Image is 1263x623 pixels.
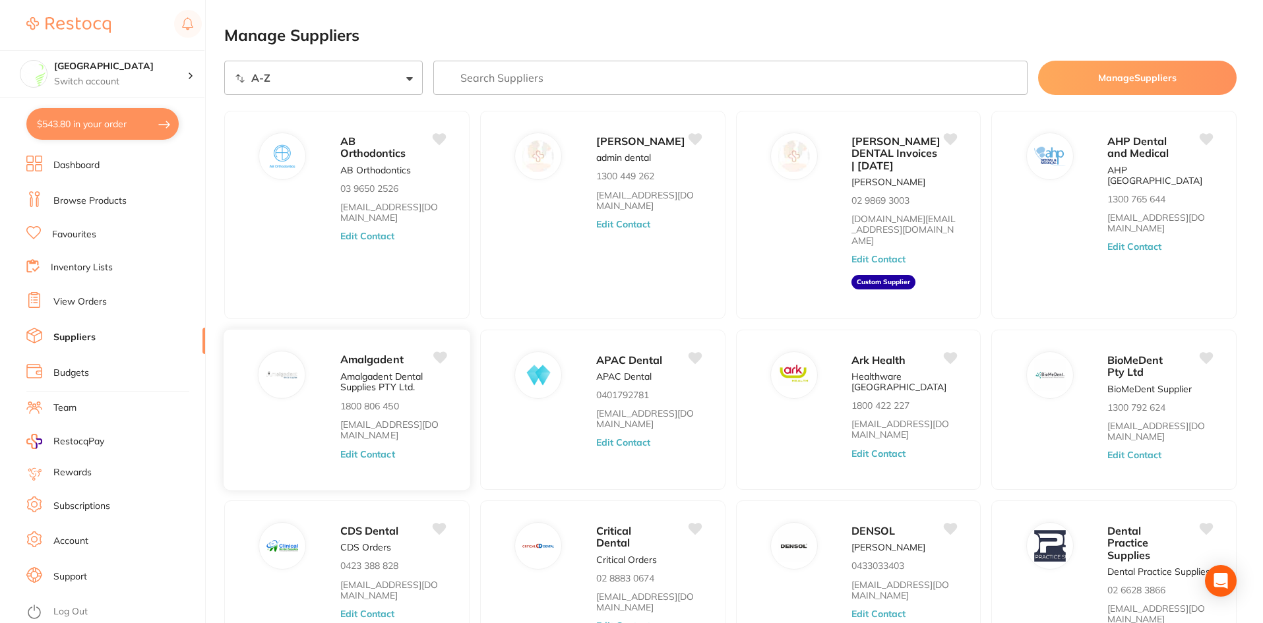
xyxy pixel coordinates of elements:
span: AHP Dental and Medical [1107,134,1169,160]
a: [EMAIL_ADDRESS][DOMAIN_NAME] [340,579,445,601]
img: Critical Dental [522,530,554,562]
button: $543.80 in your order [26,108,179,140]
img: AHP Dental and Medical [1034,140,1066,172]
img: AB Orthodontics [267,140,299,172]
span: Ark Health [851,353,906,367]
img: BioMeDent Pty Ltd [1034,359,1066,391]
p: BioMeDent Supplier [1107,384,1192,394]
button: Edit Contact [596,437,650,448]
p: 02 8883 0674 [596,573,654,583]
p: 1800 806 450 [340,400,399,411]
p: AHP [GEOGRAPHIC_DATA] [1107,165,1212,186]
p: admin dental [596,152,651,163]
h4: Epping Dental Centre [54,60,187,73]
a: [EMAIL_ADDRESS][DOMAIN_NAME] [596,190,701,211]
span: Critical Dental [596,524,631,549]
a: Suppliers [53,331,96,344]
button: Edit Contact [340,608,394,619]
button: Edit Contact [851,254,906,264]
img: Amalgadent [266,359,297,390]
button: Edit Contact [340,448,395,459]
img: Adam Dental [522,140,554,172]
a: Browse Products [53,194,127,208]
button: Edit Contact [851,608,906,619]
span: CDS Dental [340,524,398,537]
a: [EMAIL_ADDRESS][DOMAIN_NAME] [1107,421,1212,442]
span: DENSOL [851,524,895,537]
p: 1300 765 644 [1107,194,1165,204]
a: Team [53,401,77,415]
p: 1300 792 624 [1107,402,1165,413]
a: [DOMAIN_NAME][EMAIL_ADDRESS][DOMAIN_NAME] [851,214,956,245]
a: Rewards [53,466,92,479]
img: Restocq Logo [26,17,111,33]
img: Dental Practice Supplies [1034,530,1066,562]
a: [EMAIL_ADDRESS][DOMAIN_NAME] [851,419,956,440]
span: BioMeDent Pty Ltd [1107,353,1163,378]
a: Support [53,570,87,583]
img: RestocqPay [26,434,42,449]
p: [PERSON_NAME] [851,177,925,187]
p: AB Orthodontics [340,165,411,175]
img: DENSOL [778,530,810,562]
img: APAC Dental [522,359,554,391]
aside: Custom Supplier [851,275,915,289]
a: [EMAIL_ADDRESS][DOMAIN_NAME] [596,591,701,612]
p: Critical Orders [596,554,657,565]
img: CDS Dental [267,530,299,562]
img: ADAM DENTAL Invoices | January 2025 [778,140,810,172]
a: [EMAIL_ADDRESS][DOMAIN_NAME] [1107,212,1212,233]
p: 0401792781 [596,390,649,400]
span: Dental Practice Supplies [1107,524,1150,562]
p: 03 9650 2526 [340,183,398,194]
a: Favourites [52,228,96,241]
button: Edit Contact [851,448,906,459]
span: Amalgadent [340,353,404,366]
img: Epping Dental Centre [20,61,47,87]
a: Inventory Lists [51,261,113,274]
p: 02 9869 3003 [851,195,909,206]
span: AB Orthodontics [340,134,406,160]
h2: Manage Suppliers [224,26,1237,45]
p: [PERSON_NAME] [851,542,925,552]
p: Healthware [GEOGRAPHIC_DATA] [851,371,956,392]
p: Dental Practice Supplies [1107,566,1210,577]
p: Switch account [54,75,187,88]
span: [PERSON_NAME] [596,134,685,148]
a: [EMAIL_ADDRESS][DOMAIN_NAME] [851,579,956,601]
button: Edit Contact [340,231,394,241]
a: RestocqPay [26,434,104,449]
a: View Orders [53,295,107,309]
a: Subscriptions [53,500,110,513]
p: 0433033403 [851,560,904,571]
p: 1800 422 227 [851,400,909,411]
a: Restocq Logo [26,10,111,40]
button: ManageSuppliers [1038,61,1237,95]
a: Dashboard [53,159,100,172]
button: Edit Contact [1107,450,1161,460]
p: CDS Orders [340,542,391,552]
a: Log Out [53,605,88,618]
p: Amalgadent Dental Supplies PTY Ltd. [340,371,446,393]
a: [EMAIL_ADDRESS][DOMAIN_NAME] [340,202,445,223]
span: APAC Dental [596,353,662,367]
p: 1300 449 262 [596,171,654,181]
p: 02 6628 3866 [1107,585,1165,595]
span: RestocqPay [53,435,104,448]
a: Account [53,535,88,548]
a: Budgets [53,367,89,380]
button: Edit Contact [596,219,650,229]
span: [PERSON_NAME] DENTAL Invoices | [DATE] [851,134,940,172]
a: [EMAIL_ADDRESS][DOMAIN_NAME] [340,419,446,441]
img: Ark Health [778,359,810,391]
div: Open Intercom Messenger [1205,565,1237,597]
p: 0423 388 828 [340,560,398,571]
a: [EMAIL_ADDRESS][DOMAIN_NAME] [596,408,701,429]
button: Log Out [26,602,201,623]
button: Edit Contact [1107,241,1161,252]
p: APAC Dental [596,371,652,382]
input: Search Suppliers [433,61,1028,95]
